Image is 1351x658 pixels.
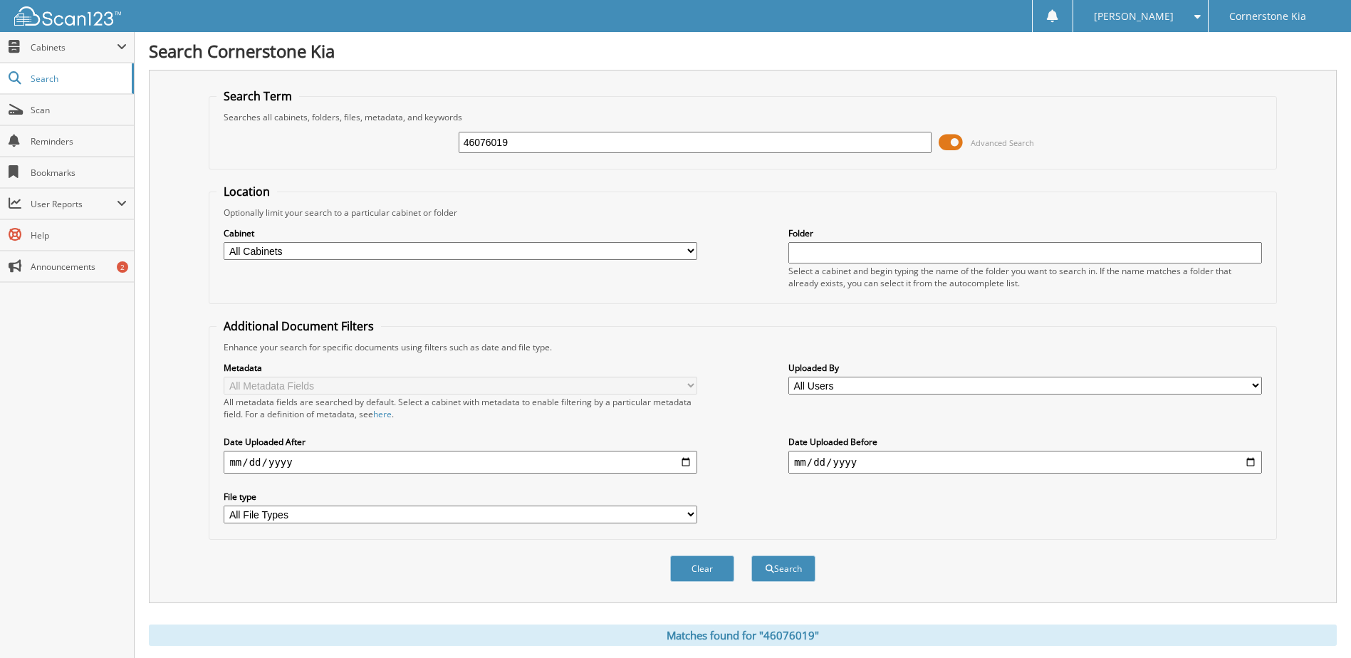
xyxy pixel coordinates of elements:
label: Cabinet [224,227,697,239]
span: Reminders [31,135,127,147]
legend: Location [217,184,277,199]
div: Optionally limit your search to a particular cabinet or folder [217,207,1268,219]
span: Cornerstone Kia [1229,12,1306,21]
span: Scan [31,104,127,116]
span: Cabinets [31,41,117,53]
div: Matches found for "46076019" [149,625,1337,646]
button: Search [751,555,815,582]
span: Advanced Search [971,137,1034,148]
span: Search [31,73,125,85]
div: All metadata fields are searched by default. Select a cabinet with metadata to enable filtering b... [224,396,697,420]
button: Clear [670,555,734,582]
div: 2 [117,261,128,273]
legend: Additional Document Filters [217,318,381,334]
span: Announcements [31,261,127,273]
input: start [224,451,697,474]
label: Metadata [224,362,697,374]
label: Uploaded By [788,362,1262,374]
input: end [788,451,1262,474]
label: File type [224,491,697,503]
a: here [373,408,392,420]
span: [PERSON_NAME] [1094,12,1174,21]
span: Help [31,229,127,241]
div: Enhance your search for specific documents using filters such as date and file type. [217,341,1268,353]
div: Searches all cabinets, folders, files, metadata, and keywords [217,111,1268,123]
label: Folder [788,227,1262,239]
label: Date Uploaded Before [788,436,1262,448]
legend: Search Term [217,88,299,104]
label: Date Uploaded After [224,436,697,448]
img: scan123-logo-white.svg [14,6,121,26]
span: User Reports [31,198,117,210]
span: Bookmarks [31,167,127,179]
h1: Search Cornerstone Kia [149,39,1337,63]
div: Select a cabinet and begin typing the name of the folder you want to search in. If the name match... [788,265,1262,289]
